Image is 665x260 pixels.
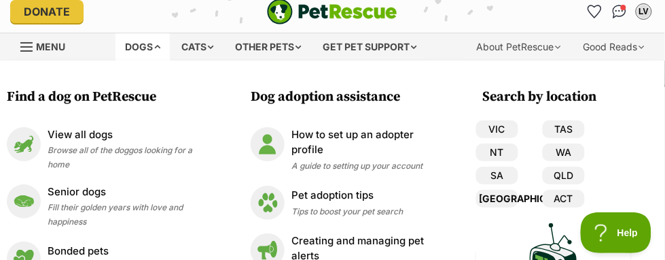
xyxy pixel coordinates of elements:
img: How to set up an adopter profile [251,127,285,161]
p: Pet adoption tips [291,188,403,204]
a: QLD [543,167,585,184]
span: Menu [36,41,65,52]
div: Cats [172,33,223,61]
a: TAS [543,120,585,138]
div: Dogs [115,33,170,61]
div: LV [637,5,651,18]
span: Fill their golden years with love and happiness [48,202,183,227]
h3: Find a dog on PetRescue [7,88,210,107]
a: Favourites [584,1,606,22]
p: View all dogs [48,127,203,143]
div: Good Reads [574,33,655,61]
iframe: Help Scout Beacon - Open [581,212,651,253]
a: SA [476,167,518,184]
img: chat-41dd97257d64d25036548639549fe6c8038ab92f7586957e7f3b1b290dea8141.svg [613,5,627,18]
a: View all dogs View all dogs Browse all of the doggos looking for a home [7,127,203,171]
span: A guide to setting up your account [291,161,423,171]
span: Tips to boost your pet search [291,206,403,216]
a: Conversations [609,1,630,22]
a: WA [543,144,585,161]
h3: Search by location [483,88,631,107]
img: Senior dogs [7,184,41,218]
a: ACT [543,190,585,208]
div: Get pet support [313,33,427,61]
img: View all dogs [7,127,41,161]
img: Pet adoption tips [251,186,285,220]
h3: Dog adoption assistance [251,88,442,107]
div: About PetRescue [467,33,571,61]
p: How to set up an adopter profile [291,127,435,158]
button: My account [633,1,655,22]
a: VIC [476,120,518,138]
a: How to set up an adopter profile How to set up an adopter profile A guide to setting up your account [251,127,435,172]
a: Senior dogs Senior dogs Fill their golden years with love and happiness [7,184,203,228]
a: NT [476,144,518,161]
p: Senior dogs [48,184,203,200]
a: Menu [20,33,75,58]
ul: Account quick links [584,1,655,22]
div: Other pets [226,33,311,61]
span: Browse all of the doggos looking for a home [48,145,192,169]
a: Pet adoption tips Pet adoption tips Tips to boost your pet search [251,186,435,220]
a: [GEOGRAPHIC_DATA] [476,190,518,208]
p: Bonded pets [48,244,194,259]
